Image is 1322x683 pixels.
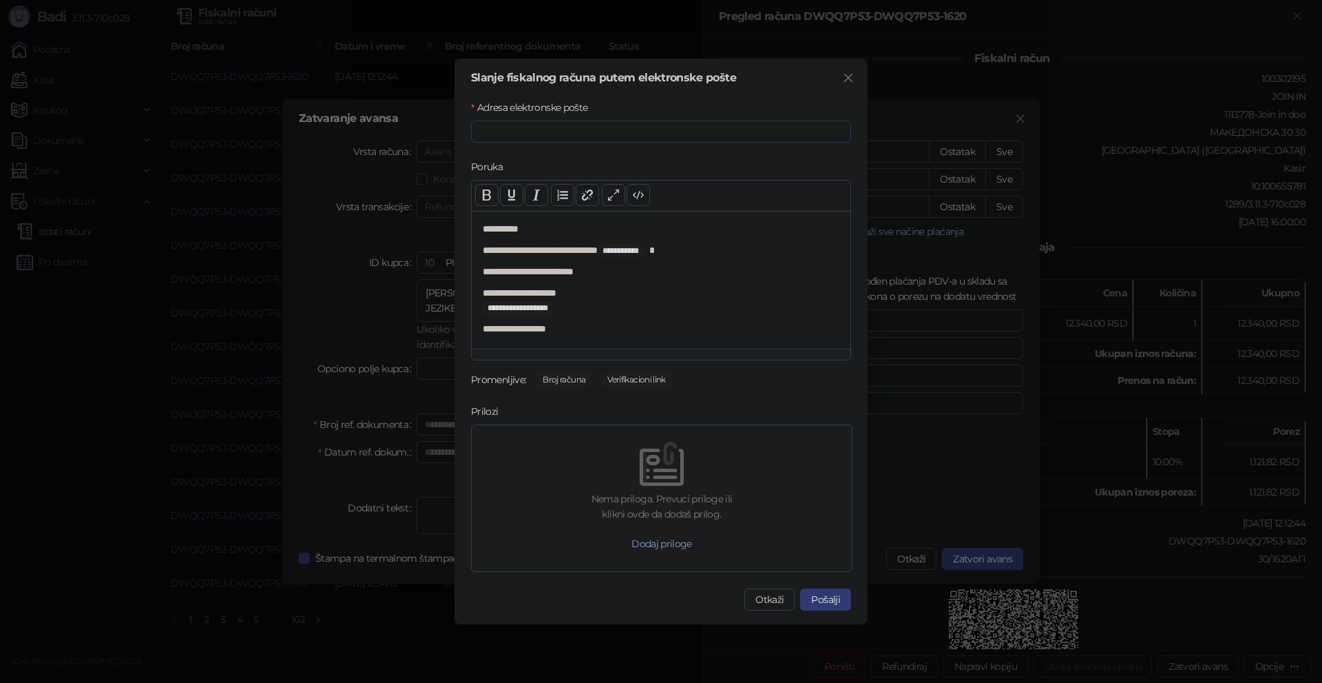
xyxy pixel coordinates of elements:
div: Nema priloga. Prevuci priloge ili klikni ovde da dodaš prilog. [477,491,846,522]
button: Dodaj priloge [620,533,703,555]
button: Italic [525,184,548,206]
div: Promenljive: [471,372,526,387]
button: Pošalji [800,589,851,611]
img: empty [640,442,684,486]
button: Close [837,67,859,89]
button: Link [576,184,599,206]
span: Verifikacioni link [602,372,671,387]
button: List [551,184,574,206]
button: Otkaži [744,589,795,611]
button: Underline [500,184,523,206]
span: Zatvori [837,72,859,83]
button: Code view [627,184,650,206]
label: Poruka [471,159,512,174]
span: close [843,72,854,83]
input: Adresa elektronske pošte [471,121,851,143]
button: Bold [475,184,499,206]
span: emptyNema priloga. Prevuci priloge iliklikni ovde da dodaš prilog.Dodaj priloge [477,431,846,566]
button: Full screen [602,184,625,206]
label: Adresa elektronske pošte [471,100,596,115]
span: Broj računa [537,372,591,387]
div: Slanje fiskalnog računa putem elektronske pošte [471,72,851,83]
label: Prilozi [471,404,507,419]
